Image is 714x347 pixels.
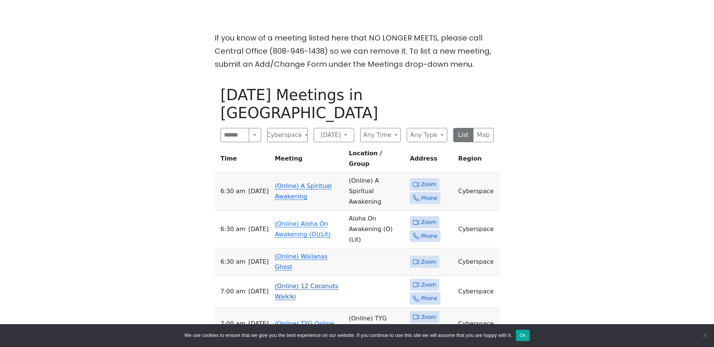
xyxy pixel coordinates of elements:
[248,257,269,267] span: [DATE]
[221,186,245,197] span: 6:30 AM
[421,218,436,227] span: Zoom
[516,330,530,341] button: Ok
[421,257,436,267] span: Zoom
[248,224,269,234] span: [DATE]
[248,186,269,197] span: [DATE]
[346,148,407,173] th: Location / Group
[453,128,474,142] button: List
[314,128,354,142] button: [DATE]
[275,320,334,327] a: (Online) TYG Online
[407,148,455,173] th: Address
[421,231,437,241] span: Phone
[275,182,332,200] a: (Online) A Spiritual Awakening
[248,318,269,329] span: [DATE]
[215,148,272,173] th: Time
[346,308,407,340] td: (Online) TYG Online
[455,173,499,210] td: Cyberspace
[346,210,407,248] td: Aloha On Awakening (O) (Lit)
[221,257,245,267] span: 6:30 AM
[184,332,512,339] span: We use cookies to ensure that we give you the best experience on our website. If you continue to ...
[272,148,346,173] th: Meeting
[275,253,328,270] a: (Online) Wailanas Ghost
[248,286,269,297] span: [DATE]
[275,282,338,300] a: (Online) 12 Coconuts Waikiki
[421,312,436,322] span: Zoom
[421,280,436,290] span: Zoom
[249,128,261,142] button: Search
[221,128,250,142] input: Search
[346,173,407,210] td: (Online) A Spiritual Awakening
[215,32,500,71] p: If you know of a meeting listed here that NO LONGER MEETS, please call Central Office (808-946-14...
[455,276,499,308] td: Cyberspace
[455,248,499,276] td: Cyberspace
[221,286,245,297] span: 7:00 AM
[701,332,708,339] span: No
[421,180,436,189] span: Zoom
[455,308,499,340] td: Cyberspace
[360,128,401,142] button: Any Time
[221,224,245,234] span: 6:30 AM
[221,318,245,329] span: 7:00 AM
[421,194,437,203] span: Phone
[275,220,331,238] a: (Online) Aloha On Awakening (O)(Lit)
[407,128,447,142] button: Any Type
[221,86,494,122] h1: [DATE] Meetings in [GEOGRAPHIC_DATA]
[455,148,499,173] th: Region
[473,128,494,142] button: Map
[455,210,499,248] td: Cyberspace
[267,128,308,142] button: Cyberspace
[421,294,437,303] span: Phone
